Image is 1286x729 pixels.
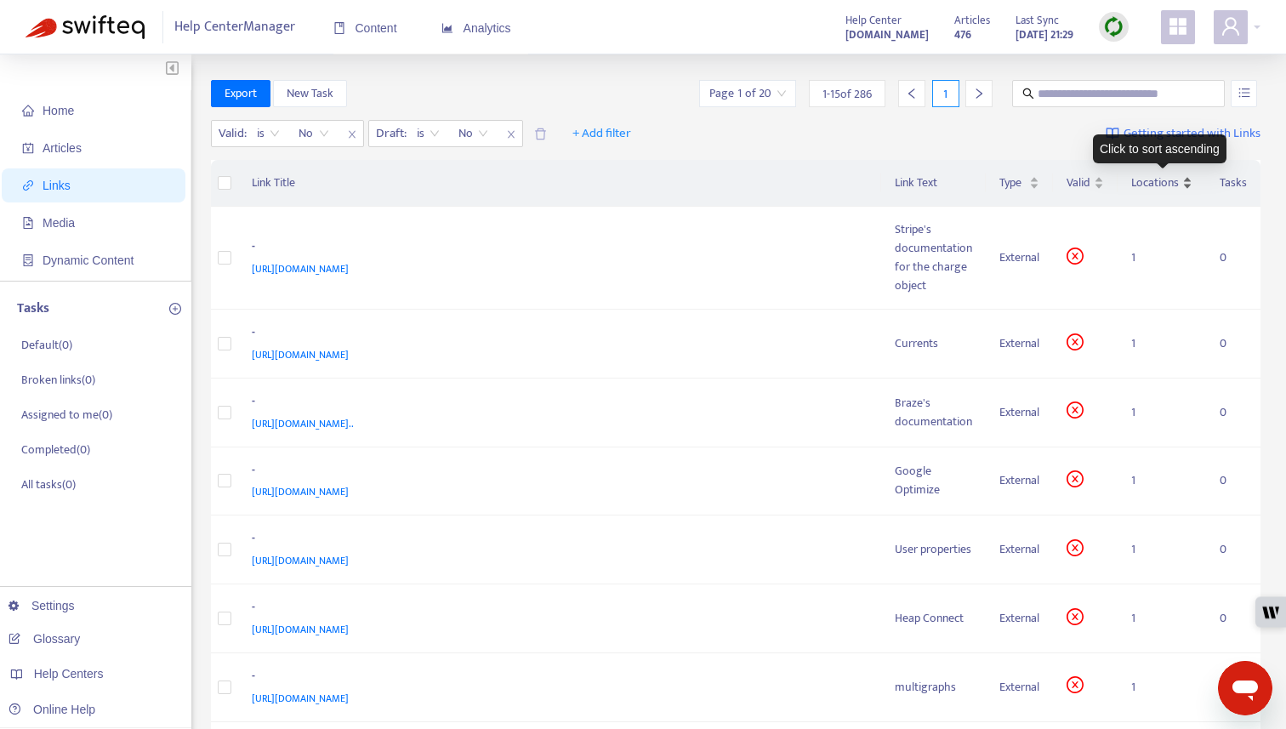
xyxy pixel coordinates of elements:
div: - [252,237,862,259]
span: Type [999,174,1026,192]
span: close [341,124,363,145]
span: Valid : [212,121,249,146]
span: Dynamic Content [43,253,134,267]
span: close-circle [1067,608,1084,625]
div: External [999,471,1039,490]
td: 1 [1118,447,1206,516]
div: User properties [895,540,972,559]
td: 0 [1206,584,1260,653]
span: is [257,121,280,146]
div: - [252,392,862,414]
span: close-circle [1067,676,1084,693]
td: 1 [1118,515,1206,584]
div: External [999,403,1039,422]
span: No [458,121,488,146]
span: close-circle [1067,470,1084,487]
div: External [999,248,1039,267]
span: [URL][DOMAIN_NAME] [252,260,349,277]
p: Default ( 0 ) [21,336,72,354]
td: 0 [1206,207,1260,310]
td: 0 [1206,379,1260,447]
p: Broken links ( 0 ) [21,371,95,389]
td: 0 [1206,447,1260,516]
img: sync.dc5367851b00ba804db3.png [1103,16,1124,37]
td: 1 [1118,207,1206,310]
span: Valid [1067,174,1090,192]
td: 1 [1118,379,1206,447]
span: file-image [22,217,34,229]
span: close-circle [1067,402,1084,419]
a: Settings [9,599,75,612]
span: search [1022,88,1034,100]
span: link [22,179,34,191]
span: + Add filter [572,123,631,144]
p: Completed ( 0 ) [21,441,90,458]
th: Valid [1053,160,1118,207]
td: 0 [1206,515,1260,584]
th: Link Title [238,160,882,207]
span: Media [43,216,75,230]
div: 1 [932,80,959,107]
img: Swifteq [26,15,145,39]
div: - [252,323,862,345]
span: No [299,121,329,146]
span: Draft : [369,121,409,146]
span: [URL][DOMAIN_NAME] [252,552,349,569]
span: home [22,105,34,117]
span: Help Center Manager [174,11,295,43]
span: book [333,22,345,34]
iframe: Button to launch messaging window [1218,661,1272,715]
div: External [999,609,1039,628]
div: - [252,529,862,551]
button: Export [211,80,270,107]
a: Glossary [9,632,80,646]
div: Heap Connect [895,609,972,628]
div: Currents [895,334,972,353]
td: 1 [1118,310,1206,379]
span: Links [43,179,71,192]
p: Tasks [17,299,49,319]
span: left [906,88,918,100]
span: [URL][DOMAIN_NAME].. [252,415,354,432]
a: [DOMAIN_NAME] [845,25,929,44]
span: Articles [954,11,990,30]
div: - [252,598,862,620]
div: External [999,334,1039,353]
div: Google Optimize [895,462,972,499]
button: unordered-list [1231,80,1257,107]
span: area-chart [441,22,453,34]
span: delete [534,128,547,140]
span: [URL][DOMAIN_NAME] [252,346,349,363]
button: + Add filter [560,120,644,147]
td: 1 [1118,653,1206,722]
th: Locations [1118,160,1206,207]
span: New Task [287,84,333,103]
span: account-book [22,142,34,154]
span: Export [225,84,257,103]
span: Help Centers [34,667,104,681]
div: External [999,540,1039,559]
div: Stripe's documentation for the charge object [895,220,972,295]
div: Click to sort ascending [1093,134,1226,163]
span: is [417,121,440,146]
span: 1 - 15 of 286 [822,85,872,103]
span: right [973,88,985,100]
span: Articles [43,141,82,155]
strong: 476 [954,26,971,44]
div: - [252,667,862,689]
span: Last Sync [1016,11,1059,30]
div: multigraphs [895,678,972,697]
th: Type [986,160,1053,207]
button: New Task [273,80,347,107]
td: 1 [1118,584,1206,653]
th: Tasks [1206,160,1260,207]
td: 0 [1206,653,1260,722]
img: image-link [1106,127,1119,140]
span: Help Center [845,11,902,30]
span: Home [43,104,74,117]
a: Online Help [9,703,95,716]
span: appstore [1168,16,1188,37]
span: close-circle [1067,248,1084,265]
span: close-circle [1067,333,1084,350]
th: Link Text [881,160,986,207]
